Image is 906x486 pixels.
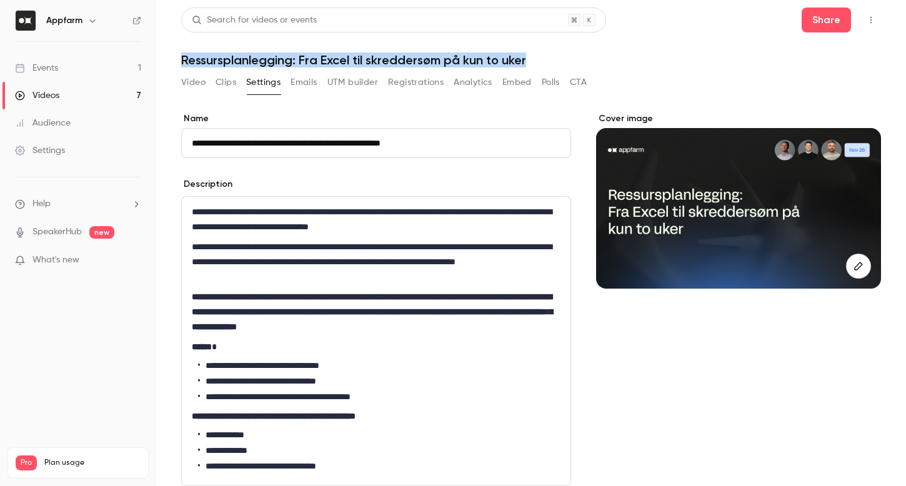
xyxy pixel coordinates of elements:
[126,255,141,266] iframe: Noticeable Trigger
[181,178,232,191] label: Description
[802,7,851,32] button: Share
[502,72,532,92] button: Embed
[570,72,587,92] button: CTA
[181,112,571,125] label: Name
[16,11,36,31] img: Appfarm
[44,458,141,468] span: Plan usage
[32,226,82,239] a: SpeakerHub
[246,72,281,92] button: Settings
[596,112,881,125] label: Cover image
[15,62,58,74] div: Events
[327,72,378,92] button: UTM builder
[15,117,71,129] div: Audience
[32,254,79,267] span: What's new
[15,89,59,102] div: Videos
[32,197,51,211] span: Help
[46,14,82,27] h6: Appfarm
[182,197,570,485] div: editor
[861,10,881,30] button: Top Bar Actions
[15,197,141,211] li: help-dropdown-opener
[216,72,236,92] button: Clips
[15,144,65,157] div: Settings
[542,72,560,92] button: Polls
[16,455,37,470] span: Pro
[181,52,881,67] h1: Ressursplanlegging: Fra Excel til skreddersøm på kun to uker
[291,72,317,92] button: Emails
[89,226,114,239] span: new
[192,14,317,27] div: Search for videos or events
[388,72,444,92] button: Registrations
[181,72,206,92] button: Video
[454,72,492,92] button: Analytics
